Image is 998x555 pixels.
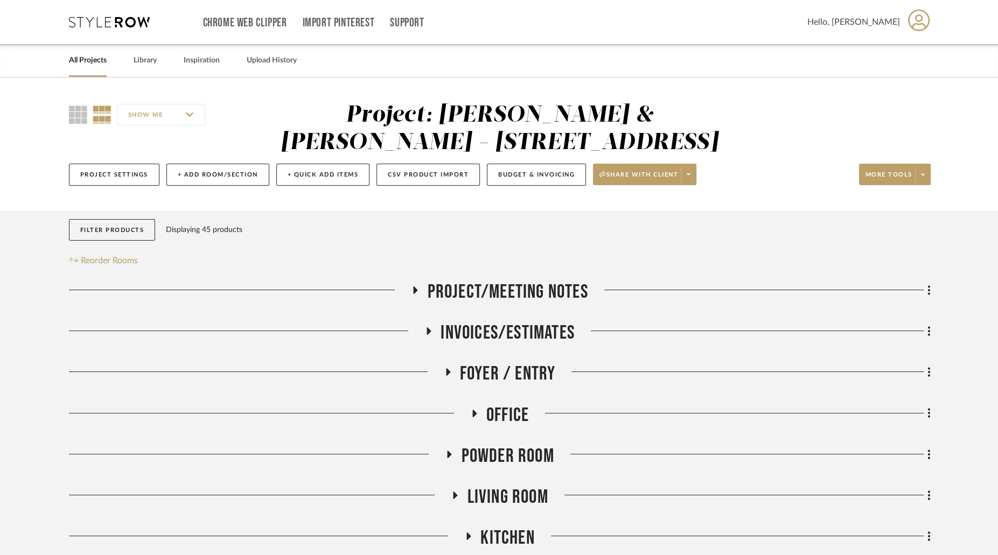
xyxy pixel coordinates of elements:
span: Kitchen [480,526,534,550]
span: More tools [866,171,912,187]
a: Inspiration [184,53,220,68]
span: Powder Room [461,445,554,468]
button: Budget & Invoicing [487,164,586,186]
span: Hello, [PERSON_NAME] [807,16,900,29]
button: Share with client [593,164,696,185]
span: Living Room [467,486,548,509]
span: Invoices/Estimates [441,321,575,345]
span: Reorder Rooms [81,254,138,267]
span: Share with client [599,171,678,187]
button: More tools [859,164,931,185]
span: Project/Meeting Notes [427,280,588,304]
a: Import Pinterest [302,18,374,27]
button: + Quick Add Items [276,164,370,186]
a: Library [134,53,157,68]
span: Foyer / Entry [460,362,556,385]
a: Upload History [247,53,297,68]
button: Filter Products [69,219,156,241]
button: + Add Room/Section [166,164,269,186]
a: All Projects [69,53,107,68]
button: Reorder Rooms [69,254,138,267]
a: Support [390,18,424,27]
button: Project Settings [69,164,159,186]
span: Office [486,404,529,427]
button: CSV Product Import [376,164,480,186]
div: Project: [PERSON_NAME] & [PERSON_NAME] - [STREET_ADDRESS] [281,104,718,154]
a: Chrome Web Clipper [203,18,287,27]
div: Displaying 45 products [166,219,242,241]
